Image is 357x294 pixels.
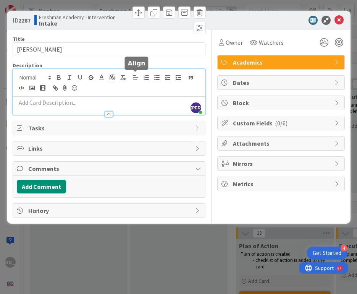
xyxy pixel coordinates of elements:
label: Title [13,36,25,42]
span: Comments [28,164,191,173]
span: Tasks [28,123,191,133]
span: ID [13,16,31,25]
div: 9+ [39,3,42,9]
div: Open Get Started checklist, remaining modules: 4 [307,247,347,260]
span: Dates [233,78,331,87]
span: Custom Fields [233,119,331,128]
span: [PERSON_NAME] [191,102,201,113]
span: ( 0/6 ) [275,119,288,127]
span: Mirrors [233,159,331,168]
span: Block [233,98,331,107]
span: Owner [226,38,243,47]
span: Academics [233,58,331,67]
b: 2287 [18,16,31,24]
span: Watchers [259,38,284,47]
span: Metrics [233,179,331,188]
button: Add Comment [17,180,66,193]
h5: Align [128,60,145,67]
div: 4 [341,245,347,252]
span: Description [13,62,42,69]
span: Links [28,144,191,153]
span: Attachments [233,139,331,148]
span: Support [16,1,35,10]
input: type card name here... [13,42,205,56]
span: History [28,206,191,215]
div: Get Started [313,249,341,257]
b: Intake [39,20,116,26]
span: Freshman Academy - Intervention [39,14,116,20]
